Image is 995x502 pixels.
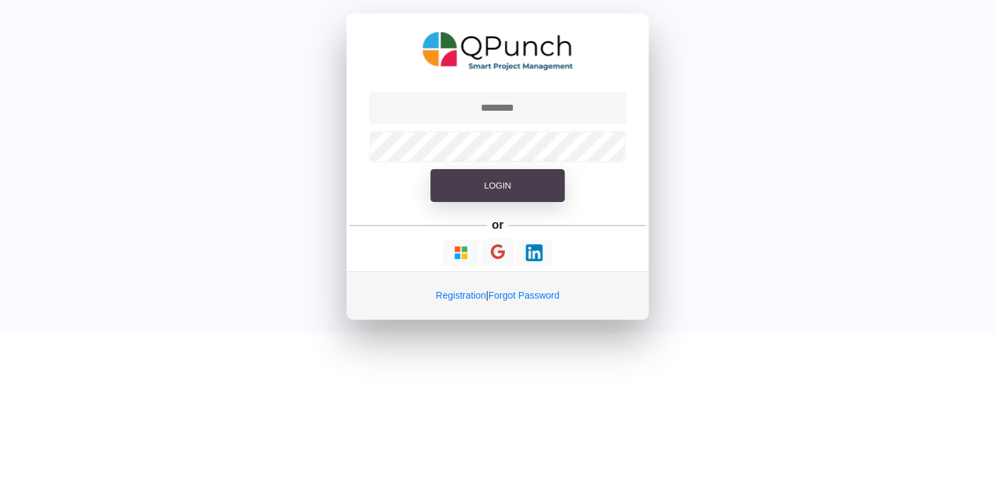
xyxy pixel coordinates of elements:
h5: or [489,215,506,234]
div: | [346,271,649,319]
button: Continue With LinkedIn [516,240,552,266]
button: Login [430,169,565,203]
button: Continue With Google [481,239,514,266]
span: Login [484,181,511,191]
img: Loading... [526,244,542,261]
img: Loading... [453,244,469,261]
a: Forgot Password [488,290,559,301]
a: Registration [436,290,486,301]
img: QPunch [422,27,573,75]
button: Continue With Microsoft Azure [443,240,479,266]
